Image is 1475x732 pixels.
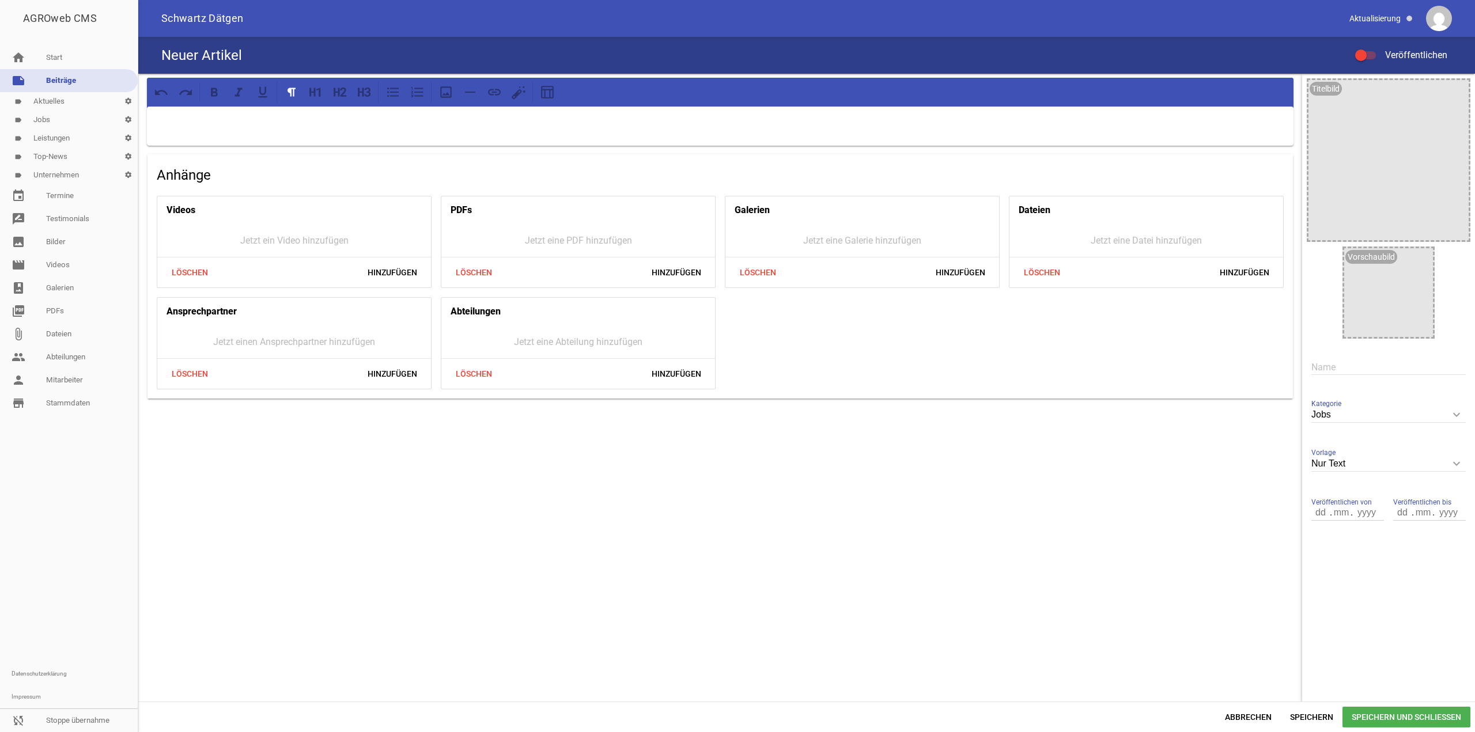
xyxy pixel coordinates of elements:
span: Veröffentlichen bis [1393,496,1451,508]
i: label [14,172,22,179]
span: Löschen [446,262,501,283]
i: label [14,98,22,105]
i: settings [119,147,138,166]
i: photo_album [12,281,25,295]
input: yyyy [1352,505,1381,520]
i: keyboard_arrow_down [1447,454,1466,473]
span: Hinzufügen [1211,262,1279,283]
i: settings [119,166,138,184]
i: settings [119,111,138,129]
input: mm [1413,505,1434,520]
i: people [12,350,25,364]
div: Jetzt einen Ansprechpartner hinzufügen [157,325,431,358]
div: Jetzt eine Abteilung hinzufügen [441,325,715,358]
i: person [12,373,25,387]
div: Vorschaubild [1345,250,1397,264]
div: Jetzt eine Datei hinzufügen [1009,224,1283,257]
h4: PDFs [451,201,472,219]
i: store_mall_directory [12,396,25,410]
i: label [14,153,22,161]
div: Jetzt eine Galerie hinzufügen [725,224,999,257]
i: movie [12,258,25,272]
i: home [12,51,25,65]
h4: Galerien [735,201,770,219]
span: Löschen [1014,262,1069,283]
i: settings [119,129,138,147]
input: dd [1393,505,1413,520]
i: picture_as_pdf [12,304,25,318]
i: event [12,189,25,203]
span: Abbrechen [1216,707,1281,727]
span: Speichern [1281,707,1342,727]
span: Löschen [162,262,217,283]
span: Löschen [446,363,501,384]
input: dd [1311,505,1331,520]
input: mm [1331,505,1352,520]
span: Hinzufügen [642,262,710,283]
i: note [12,74,25,88]
div: Titelbild [1310,82,1342,96]
h4: Neuer Artikel [161,46,242,65]
span: Löschen [730,262,785,283]
h4: Abteilungen [451,302,501,321]
span: Hinzufügen [358,262,426,283]
span: Löschen [162,363,217,384]
i: label [14,135,22,142]
h4: Videos [167,201,195,219]
div: Jetzt ein Video hinzufügen [157,224,431,257]
i: attach_file [12,327,25,341]
i: label [14,116,22,124]
h4: Dateien [1019,201,1050,219]
h4: Anhänge [157,166,1284,184]
i: image [12,235,25,249]
i: sync_disabled [12,714,25,727]
span: Veröffentlichen von [1311,496,1372,508]
input: yyyy [1434,505,1462,520]
i: rate_review [12,212,25,226]
span: Hinzufügen [926,262,994,283]
span: Hinzufügen [358,363,426,384]
span: Schwartz Dätgen [161,13,243,24]
i: keyboard_arrow_down [1447,405,1466,424]
span: Veröffentlichen [1371,50,1447,60]
div: Jetzt eine PDF hinzufügen [441,224,715,257]
i: settings [119,92,138,111]
h4: Ansprechpartner [167,302,237,321]
span: Hinzufügen [642,363,710,384]
span: Speichern und Schließen [1342,707,1470,727]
